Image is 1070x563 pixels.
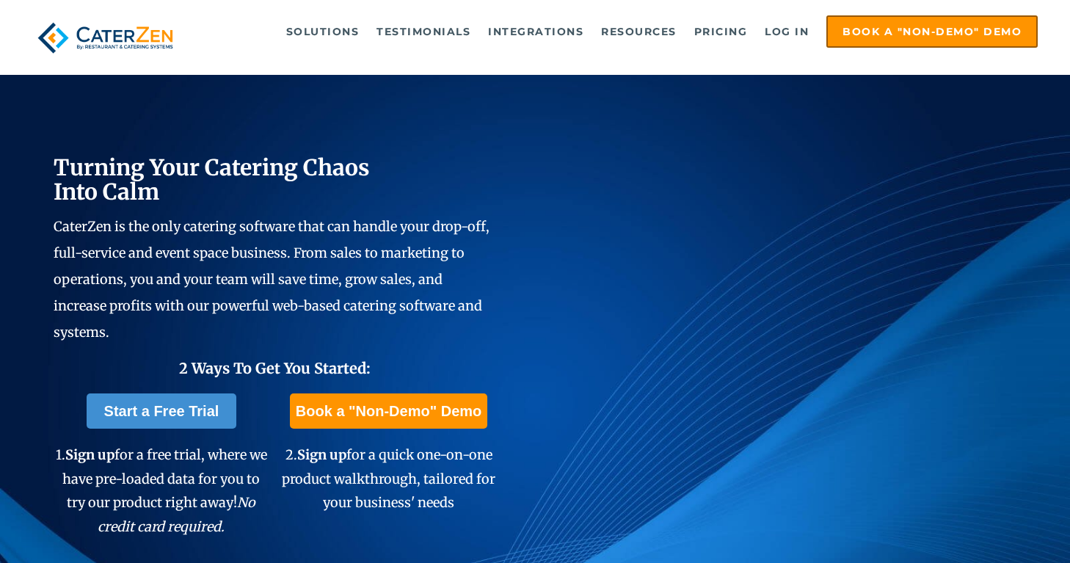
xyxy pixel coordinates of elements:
iframe: Help widget launcher [939,506,1054,547]
a: Pricing [687,17,755,46]
a: Integrations [481,17,591,46]
span: Turning Your Catering Chaos Into Calm [54,153,370,206]
a: Book a "Non-Demo" Demo [290,393,487,429]
a: Solutions [279,17,367,46]
span: 1. for a free trial, where we have pre-loaded data for you to try our product right away! [56,446,267,534]
span: Sign up [65,446,114,463]
div: Navigation Menu [204,15,1038,48]
a: Log in [757,17,816,46]
span: Sign up [297,446,346,463]
em: No credit card required. [98,494,255,534]
a: Testimonials [369,17,478,46]
a: Book a "Non-Demo" Demo [826,15,1038,48]
a: Resources [594,17,684,46]
img: caterzen [32,15,178,60]
a: Start a Free Trial [87,393,237,429]
span: 2 Ways To Get You Started: [179,359,371,377]
span: CaterZen is the only catering software that can handle your drop-off, full-service and event spac... [54,218,489,341]
span: 2. for a quick one-on-one product walkthrough, tailored for your business' needs [282,446,495,511]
